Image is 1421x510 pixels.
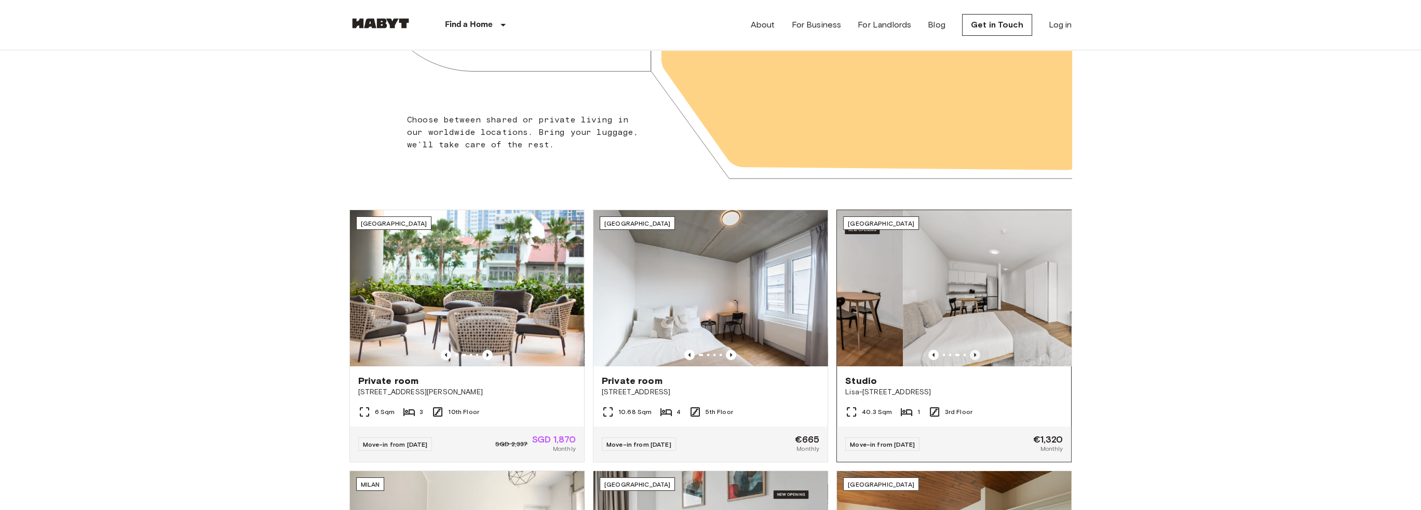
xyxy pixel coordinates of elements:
span: Monthly [796,444,819,453]
button: Previous image [482,350,493,360]
button: Previous image [684,350,695,360]
span: Private room [602,375,662,387]
span: Lisa-[STREET_ADDRESS] [845,387,1063,397]
button: Previous image [726,350,736,360]
span: €1,320 [1033,435,1063,444]
a: About [751,19,775,31]
span: [GEOGRAPHIC_DATA] [848,480,914,488]
span: [GEOGRAPHIC_DATA] [604,480,671,488]
a: Get in Touch [962,14,1032,36]
span: Move-in from [DATE] [850,440,915,448]
span: SGD 2,337 [495,439,527,449]
span: [STREET_ADDRESS] [602,387,819,397]
span: Move-in from [DATE] [606,440,671,448]
span: 6 Sqm [375,407,395,417]
a: For Business [791,19,841,31]
button: Previous image [928,350,939,360]
img: Marketing picture of unit DE-01-491-304-001 [903,210,1137,366]
a: Marketing picture of unit DE-04-037-026-03QPrevious imagePrevious image[GEOGRAPHIC_DATA]Private r... [593,210,828,462]
a: Previous imagePrevious image[GEOGRAPHIC_DATA]StudioLisa-[STREET_ADDRESS]40.3 Sqm13rd FloorMove-in... [836,210,1072,462]
a: For Landlords [858,19,911,31]
span: 3 [419,407,423,417]
img: Marketing picture of unit DE-04-037-026-03Q [593,210,828,366]
span: 1 [917,407,919,417]
span: 5th Floor [706,407,733,417]
span: Milan [361,480,380,488]
span: [STREET_ADDRESS][PERSON_NAME] [358,387,576,397]
span: 10th Floor [448,407,479,417]
span: 3rd Floor [945,407,972,417]
a: Blog [928,19,945,31]
span: Move-in from [DATE] [363,440,428,448]
a: Previous imagePrevious image[GEOGRAPHIC_DATA]Private room[STREET_ADDRESS][PERSON_NAME]6 Sqm310th ... [349,210,585,462]
span: Monthly [553,444,576,453]
span: [GEOGRAPHIC_DATA] [848,219,914,227]
button: Previous image [441,350,451,360]
span: 4 [676,407,681,417]
span: €665 [795,435,820,444]
img: Marketing picture of unit SG-01-116-001-02 [350,210,584,366]
span: Studio [845,375,877,387]
a: Log in [1049,19,1072,31]
span: [GEOGRAPHIC_DATA] [604,219,671,227]
p: Choose between shared or private living in our worldwide locations. Bring your luggage, we'll tak... [407,114,645,151]
img: Habyt [349,18,412,29]
p: Find a Home [445,19,493,31]
span: 40.3 Sqm [862,407,892,417]
span: Monthly [1040,444,1063,453]
span: SGD 1,870 [532,435,575,444]
span: Private room [358,375,419,387]
button: Previous image [970,350,980,360]
span: [GEOGRAPHIC_DATA] [361,219,427,227]
span: 10.68 Sqm [618,407,652,417]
